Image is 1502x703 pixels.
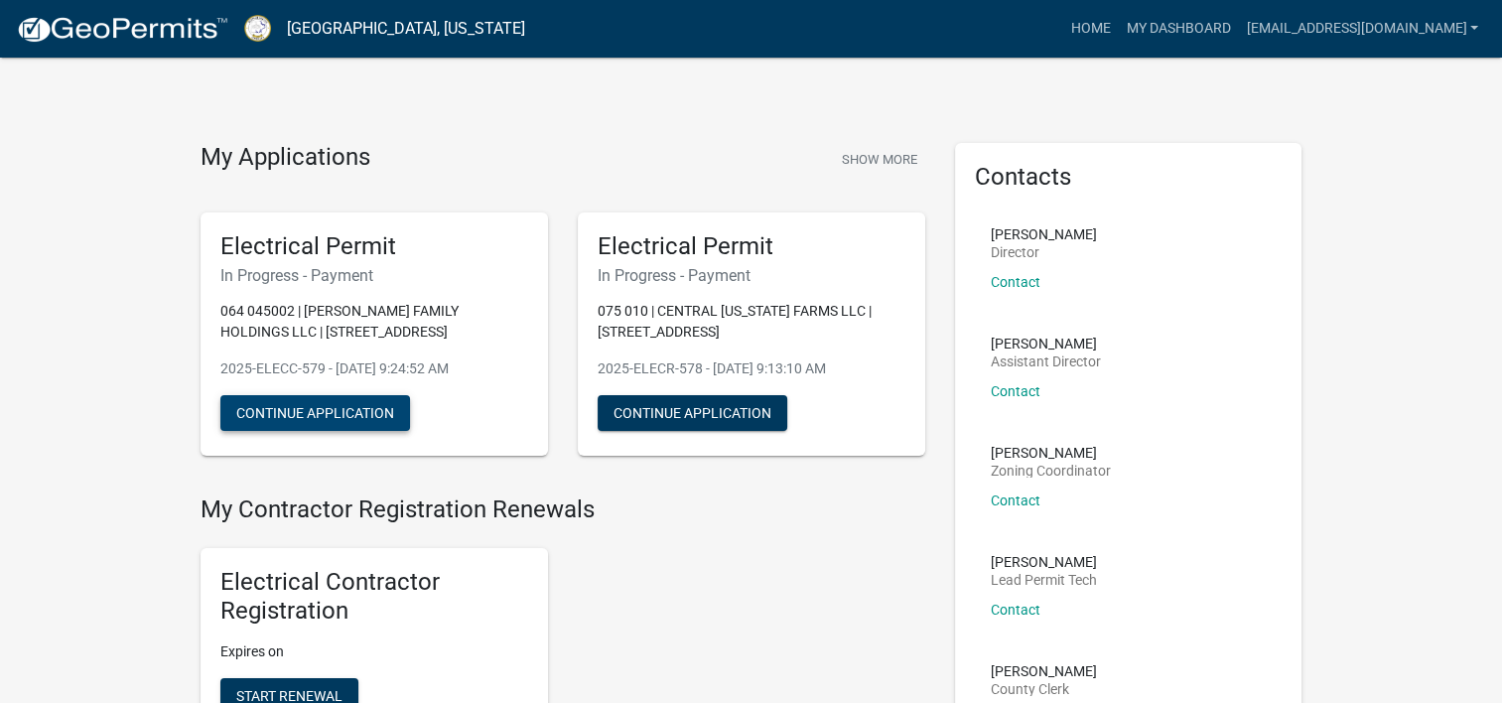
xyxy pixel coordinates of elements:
[991,383,1040,399] a: Contact
[991,354,1101,368] p: Assistant Director
[220,395,410,431] button: Continue Application
[1238,10,1486,48] a: [EMAIL_ADDRESS][DOMAIN_NAME]
[991,573,1097,587] p: Lead Permit Tech
[236,687,342,703] span: Start Renewal
[991,555,1097,569] p: [PERSON_NAME]
[991,337,1101,351] p: [PERSON_NAME]
[1062,10,1118,48] a: Home
[287,12,525,46] a: [GEOGRAPHIC_DATA], [US_STATE]
[991,682,1097,696] p: County Clerk
[991,664,1097,678] p: [PERSON_NAME]
[991,245,1097,259] p: Director
[220,266,528,285] h6: In Progress - Payment
[598,395,787,431] button: Continue Application
[834,143,925,176] button: Show More
[991,602,1040,618] a: Contact
[991,274,1040,290] a: Contact
[991,227,1097,241] p: [PERSON_NAME]
[220,301,528,343] p: 064 045002 | [PERSON_NAME] FAMILY HOLDINGS LLC | [STREET_ADDRESS]
[991,464,1111,478] p: Zoning Coordinator
[1118,10,1238,48] a: My Dashboard
[598,232,905,261] h5: Electrical Permit
[244,15,271,42] img: Putnam County, Georgia
[598,266,905,285] h6: In Progress - Payment
[598,301,905,343] p: 075 010 | CENTRAL [US_STATE] FARMS LLC | [STREET_ADDRESS]
[220,358,528,379] p: 2025-ELECC-579 - [DATE] 9:24:52 AM
[220,232,528,261] h5: Electrical Permit
[598,358,905,379] p: 2025-ELECR-578 - [DATE] 9:13:10 AM
[975,163,1283,192] h5: Contacts
[991,492,1040,508] a: Contact
[220,568,528,626] h5: Electrical Contractor Registration
[201,495,925,524] h4: My Contractor Registration Renewals
[220,641,528,662] p: Expires on
[991,446,1111,460] p: [PERSON_NAME]
[201,143,370,173] h4: My Applications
